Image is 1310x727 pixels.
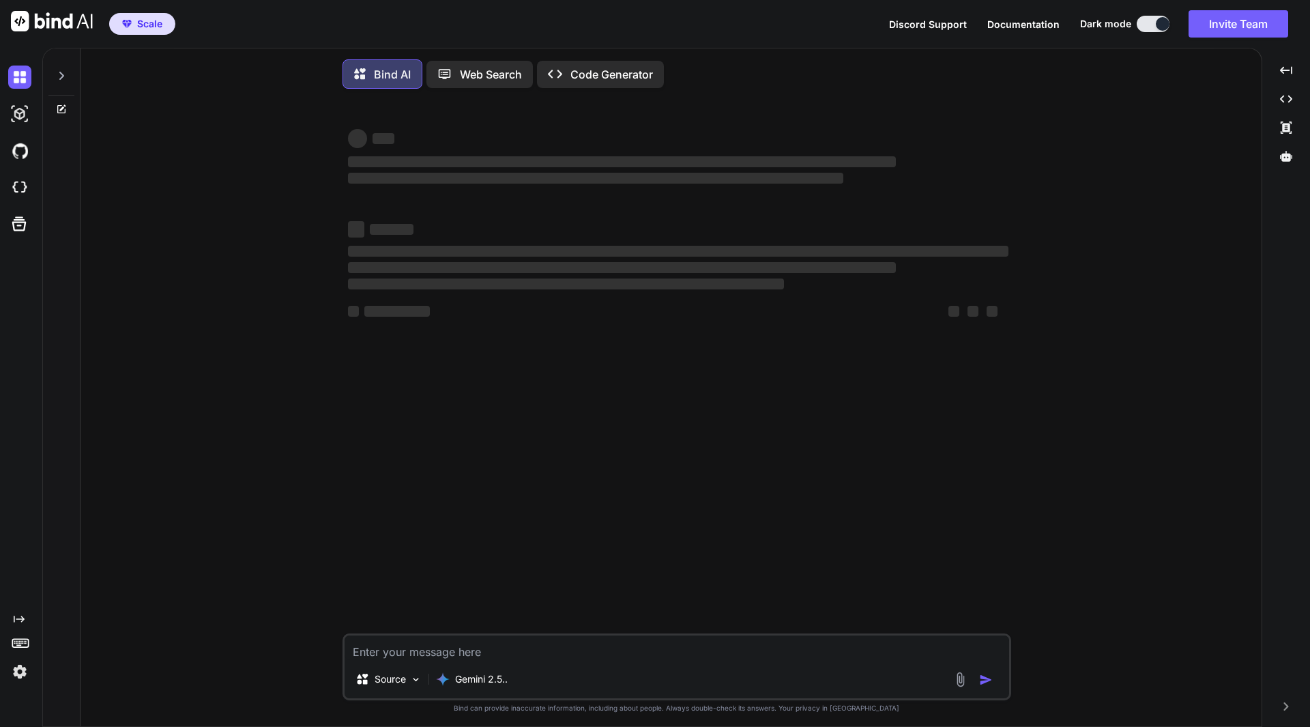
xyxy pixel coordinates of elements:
[348,156,896,167] span: ‌
[987,18,1060,30] span: Documentation
[455,672,508,686] p: Gemini 2.5..
[460,66,522,83] p: Web Search
[373,133,394,144] span: ‌
[889,17,967,31] button: Discord Support
[8,66,31,89] img: darkChat
[8,176,31,199] img: cloudideIcon
[375,672,406,686] p: Source
[1080,17,1131,31] span: Dark mode
[348,262,896,273] span: ‌
[8,660,31,683] img: settings
[374,66,411,83] p: Bind AI
[348,279,784,289] span: ‌
[364,306,430,317] span: ‌
[348,129,367,148] span: ‌
[8,139,31,162] img: githubDark
[436,672,450,686] img: Gemini 2.5 Pro
[348,306,359,317] span: ‌
[343,703,1011,713] p: Bind can provide inaccurate information, including about people. Always double-check its answers....
[370,224,413,235] span: ‌
[1189,10,1288,38] button: Invite Team
[410,674,422,685] img: Pick Models
[948,306,959,317] span: ‌
[109,13,175,35] button: premiumScale
[348,246,1008,257] span: ‌
[348,173,843,184] span: ‌
[348,221,364,238] span: ‌
[889,18,967,30] span: Discord Support
[122,20,132,28] img: premium
[967,306,978,317] span: ‌
[952,672,968,687] img: attachment
[11,11,93,31] img: Bind AI
[987,306,998,317] span: ‌
[570,66,653,83] p: Code Generator
[979,673,993,687] img: icon
[8,102,31,126] img: darkAi-studio
[137,17,162,31] span: Scale
[987,17,1060,31] button: Documentation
